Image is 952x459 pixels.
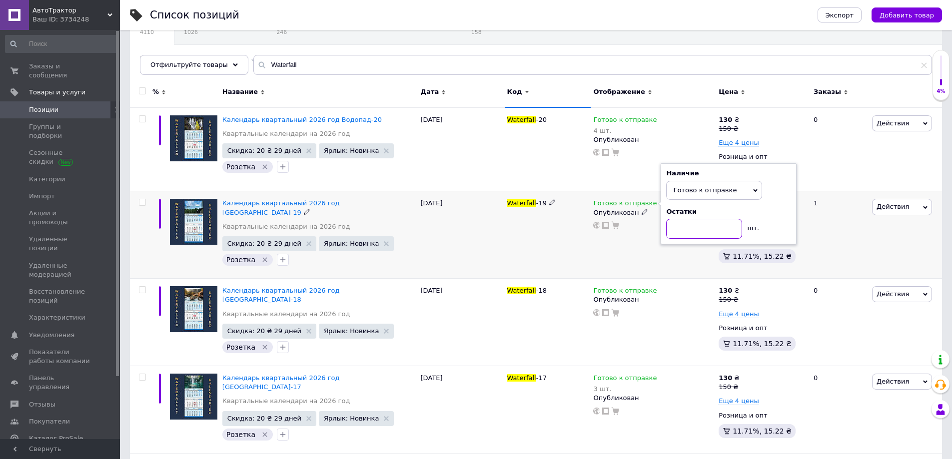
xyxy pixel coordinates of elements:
[808,107,870,191] div: 0
[593,374,657,385] span: Готово к отправке
[222,374,340,391] span: Календарь квартальный 2026 год [GEOGRAPHIC_DATA]-17
[222,129,350,138] a: Квартальные календари на 2026 год
[719,383,739,392] div: 150 ₴
[719,411,805,420] div: Розница и опт
[29,331,74,340] span: Уведомления
[32,15,120,24] div: Ваш ID: 3734248
[507,87,522,96] span: Код
[719,124,739,133] div: 150 ₴
[421,87,439,96] span: Дата
[507,116,536,123] span: Waterfall
[222,287,340,303] span: Календарь квартальный 2026 год [GEOGRAPHIC_DATA]-18
[593,394,714,403] div: Опубликован
[222,116,382,123] a: Календарь квартальный 2026 год Водопад-20
[418,366,505,453] div: [DATE]
[733,252,792,260] span: 11.71%, 15.22 ₴
[719,374,739,383] div: ₴
[29,105,58,114] span: Позиции
[593,135,714,144] div: Опубликован
[227,328,301,334] span: Скидка: 20 ₴ 29 дней
[418,191,505,279] div: [DATE]
[222,397,350,406] a: Квартальные календари на 2026 год
[877,203,909,210] span: Действия
[719,295,739,304] div: 150 ₴
[170,374,217,420] img: Календарь квартальный 2026 год Водопад-17
[140,55,246,64] span: Квартальники на 2026 год
[507,374,536,382] span: Waterfall
[29,374,92,392] span: Панель управления
[719,310,759,318] span: Еще 4 цены
[222,222,350,231] a: Квартальные календари на 2026 год
[324,147,379,154] span: Ярлык: Новинка
[733,427,792,435] span: 11.71%, 15.22 ₴
[227,415,301,422] span: Скидка: 20 ₴ 29 дней
[719,116,732,123] b: 130
[261,163,269,171] svg: Удалить метку
[418,279,505,366] div: [DATE]
[29,192,55,201] span: Импорт
[324,240,379,247] span: Ярлык: Новинка
[593,116,657,126] span: Готово к отправке
[29,88,85,97] span: Товары и услуги
[276,28,441,36] span: 246
[719,115,739,124] div: ₴
[29,235,92,253] span: Удаленные позиции
[261,431,269,439] svg: Удалить метку
[29,417,70,426] span: Покупатели
[536,374,547,382] span: -17
[666,169,791,178] div: Наличие
[933,88,949,95] div: 4%
[140,28,154,36] span: 4110
[719,324,805,333] div: Розница и опт
[719,286,739,295] div: ₴
[227,147,301,154] span: Скидка: 20 ₴ 29 дней
[29,209,92,227] span: Акции и промокоды
[5,35,118,53] input: Поиск
[29,434,83,443] span: Каталог ProSale
[818,7,862,22] button: Экспорт
[261,256,269,264] svg: Удалить метку
[226,163,255,171] span: Розетка
[29,400,55,409] span: Отзывы
[593,385,657,393] div: 3 шт.
[719,87,738,96] span: Цена
[536,287,547,294] span: -18
[593,127,657,134] div: 4 шт.
[170,199,217,245] img: Календарь квартальный 2026 год Водопад-19
[593,295,714,304] div: Опубликован
[324,328,379,334] span: Ярлык: Новинка
[808,366,870,453] div: 0
[742,219,762,233] div: шт.
[29,175,65,184] span: Категории
[826,11,854,19] span: Экспорт
[808,191,870,279] div: 1
[227,240,301,247] span: Скидка: 20 ₴ 29 дней
[261,343,269,351] svg: Удалить метку
[150,61,228,68] span: Отфильтруйте товары
[324,415,379,422] span: Ярлык: Новинка
[507,287,536,294] span: Waterfall
[814,87,841,96] span: Заказы
[253,55,932,75] input: Поиск по названию позиции, артикулу и поисковым запросам
[808,279,870,366] div: 0
[29,287,92,305] span: Восстановление позиций
[593,287,657,297] span: Готово к отправке
[29,148,92,166] span: Сезонные скидки
[152,87,159,96] span: %
[719,152,805,161] div: Розница и опт
[593,208,714,217] div: Опубликован
[150,10,239,20] div: Список позиций
[877,378,909,385] span: Действия
[733,340,792,348] span: 11.71%, 15.22 ₴
[880,11,934,19] span: Добавить товар
[170,115,217,161] img: Календарь квартальный 2026 год Водопад-20
[536,116,547,123] span: -20
[29,122,92,140] span: Группы и подборки
[593,87,645,96] span: Отображение
[719,287,732,294] b: 130
[719,397,759,405] span: Еще 4 цены
[877,119,909,127] span: Действия
[593,199,657,210] span: Готово к отправке
[877,290,909,298] span: Действия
